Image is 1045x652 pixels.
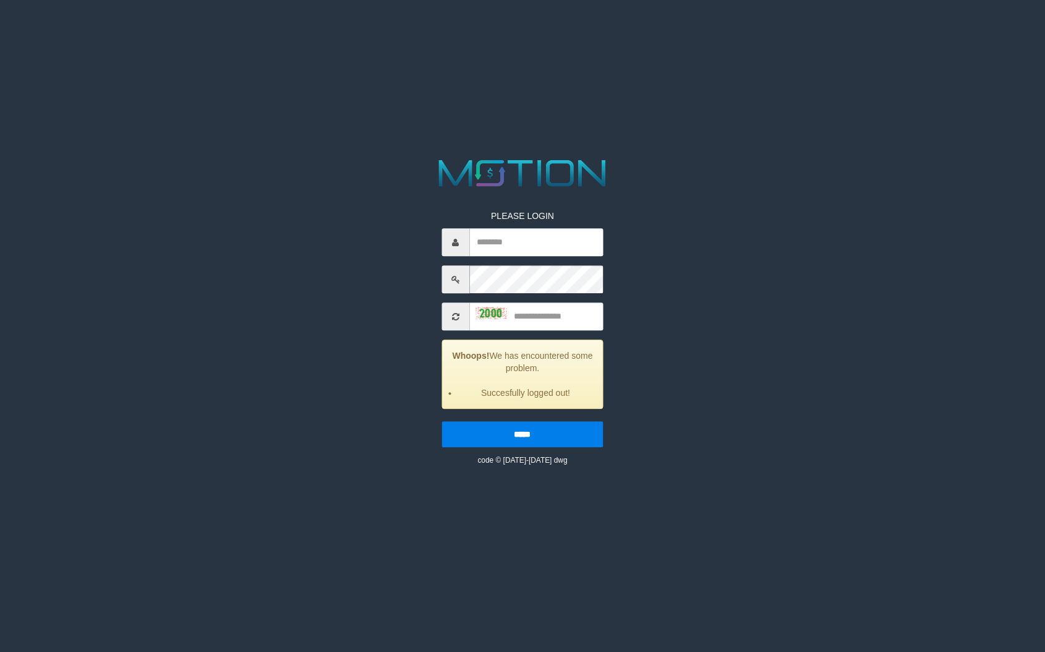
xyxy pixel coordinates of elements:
strong: Whoops! [453,351,490,361]
div: We has encountered some problem. [441,340,604,409]
small: code © [DATE]-[DATE] dwg [477,456,567,465]
p: PLEASE LOGIN [441,210,604,222]
li: Succesfully logged out! [458,387,594,399]
img: captcha [476,307,506,319]
img: MOTION_logo.png [431,155,614,191]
